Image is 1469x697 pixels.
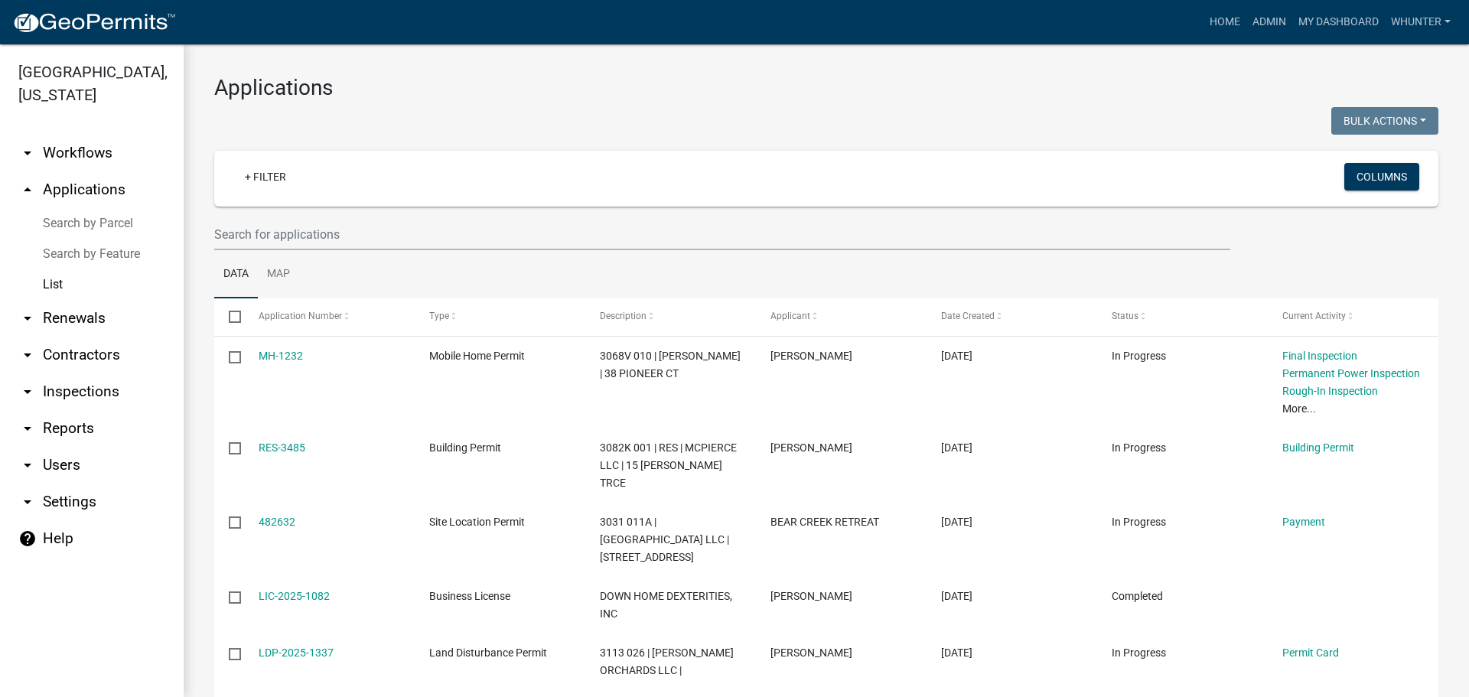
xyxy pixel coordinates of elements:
a: RES-3485 [259,441,305,454]
span: 09/23/2025 [941,590,972,602]
i: arrow_drop_down [18,456,37,474]
i: help [18,529,37,548]
a: LDP-2025-1337 [259,647,334,659]
span: Type [429,311,449,321]
span: Building Permit [429,441,501,454]
a: whunter [1385,8,1457,37]
span: 3031 011A | BEAR CREEK RETREAT LLC | 5318 GATES CHAPEL RD [600,516,729,563]
i: arrow_drop_down [18,383,37,401]
span: DOWN HOME DEXTERITIES, INC [600,590,732,620]
span: Business License [429,590,510,602]
a: Payment [1282,516,1325,528]
a: Admin [1246,8,1292,37]
i: arrow_drop_down [18,419,37,438]
span: Status [1112,311,1138,321]
span: 09/22/2025 [941,647,972,659]
a: Data [214,250,258,299]
span: 3082K 001 | RES | MCPIERCE LLC | 15 ELLER TRCE [600,441,737,489]
datatable-header-cell: Applicant [756,298,927,335]
a: Map [258,250,299,299]
span: BEAR CREEK RETREAT [770,516,879,528]
a: Permit Card [1282,647,1339,659]
a: Rough-In Inspection [1282,385,1378,397]
span: Application Number [259,311,342,321]
datatable-header-cell: Application Number [243,298,414,335]
span: Land Disturbance Permit [429,647,547,659]
span: Applicant [770,311,810,321]
datatable-header-cell: Current Activity [1268,298,1438,335]
span: Description [600,311,647,321]
span: Current Activity [1282,311,1346,321]
input: Search for applications [214,219,1230,250]
span: Date Created [941,311,995,321]
span: Completed [1112,590,1163,602]
h3: Applications [214,75,1438,101]
span: 09/23/2025 [941,516,972,528]
span: NALLELY ORTIZ [770,350,852,362]
i: arrow_drop_down [18,144,37,162]
span: 3113 026 | BJ REECE ORCHARDS LLC | [600,647,734,676]
span: JAMIE PIERCE [770,441,852,454]
i: arrow_drop_up [18,181,37,199]
span: In Progress [1112,647,1166,659]
span: In Progress [1112,441,1166,454]
a: Permanent Power Inspection [1282,367,1420,379]
i: arrow_drop_down [18,346,37,364]
datatable-header-cell: Description [585,298,756,335]
a: Final Inspection [1282,350,1357,362]
span: Mobile Home Permit [429,350,525,362]
datatable-header-cell: Type [414,298,585,335]
span: In Progress [1112,350,1166,362]
button: Columns [1344,163,1419,191]
a: LIC-2025-1082 [259,590,330,602]
a: Home [1204,8,1246,37]
span: 09/23/2025 [941,441,972,454]
span: In Progress [1112,516,1166,528]
a: My Dashboard [1292,8,1385,37]
a: + Filter [233,163,298,191]
a: 482632 [259,516,295,528]
datatable-header-cell: Date Created [927,298,1097,335]
datatable-header-cell: Status [1097,298,1268,335]
a: Building Permit [1282,441,1354,454]
button: Bulk Actions [1331,107,1438,135]
a: More... [1282,402,1316,415]
span: Site Location Permit [429,516,525,528]
span: 09/23/2025 [941,350,972,362]
datatable-header-cell: Select [214,298,243,335]
i: arrow_drop_down [18,309,37,327]
span: 3068V 010 | NALLEY ORTIZ | 38 PIONEER CT [600,350,741,379]
span: John Reece [770,647,852,659]
span: ANDREW HEALAN [770,590,852,602]
i: arrow_drop_down [18,493,37,511]
a: MH-1232 [259,350,303,362]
